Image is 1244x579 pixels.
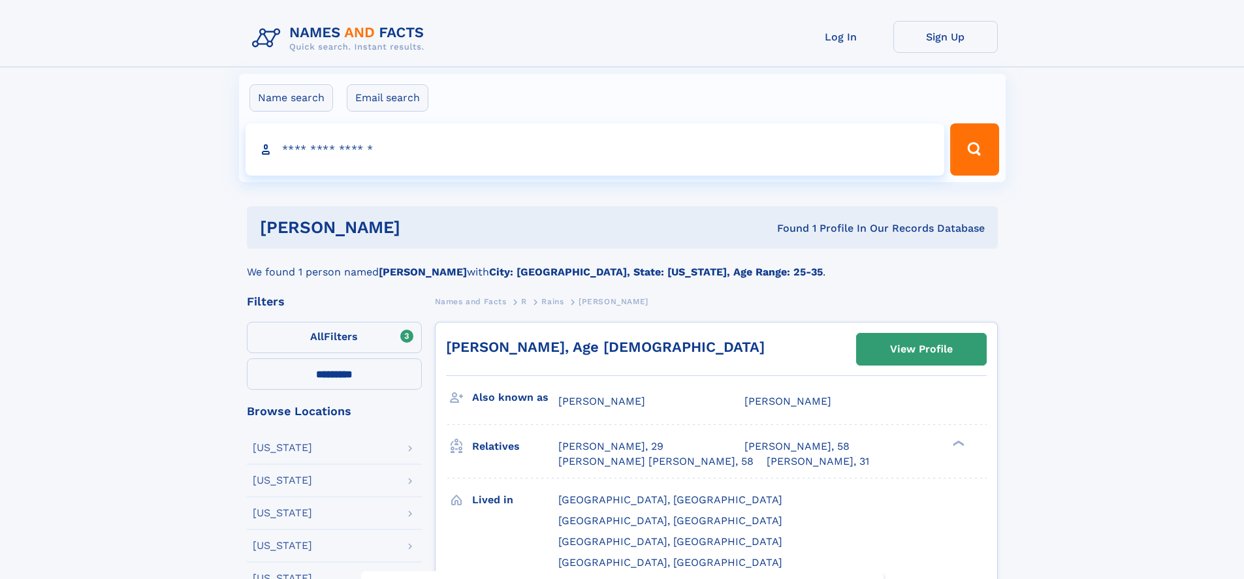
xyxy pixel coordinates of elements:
[446,339,765,355] a: [PERSON_NAME], Age [DEMOGRAPHIC_DATA]
[890,334,953,364] div: View Profile
[558,514,782,527] span: [GEOGRAPHIC_DATA], [GEOGRAPHIC_DATA]
[347,84,428,112] label: Email search
[260,219,589,236] h1: [PERSON_NAME]
[253,443,312,453] div: [US_STATE]
[789,21,893,53] a: Log In
[588,221,985,236] div: Found 1 Profile In Our Records Database
[247,322,422,353] label: Filters
[247,249,998,280] div: We found 1 person named with .
[949,439,965,448] div: ❯
[541,297,564,306] span: Rains
[247,405,422,417] div: Browse Locations
[521,293,527,309] a: R
[767,454,869,469] a: [PERSON_NAME], 31
[379,266,467,278] b: [PERSON_NAME]
[472,435,558,458] h3: Relatives
[249,84,333,112] label: Name search
[247,21,435,56] img: Logo Names and Facts
[558,454,754,469] a: [PERSON_NAME] [PERSON_NAME], 58
[247,296,422,307] div: Filters
[558,395,645,407] span: [PERSON_NAME]
[472,386,558,409] h3: Also known as
[521,297,527,306] span: R
[558,535,782,548] span: [GEOGRAPHIC_DATA], [GEOGRAPHIC_DATA]
[857,334,986,365] a: View Profile
[253,475,312,486] div: [US_STATE]
[950,123,998,176] button: Search Button
[893,21,998,53] a: Sign Up
[435,293,507,309] a: Names and Facts
[579,297,648,306] span: [PERSON_NAME]
[744,395,831,407] span: [PERSON_NAME]
[541,293,564,309] a: Rains
[310,330,324,343] span: All
[558,439,663,454] a: [PERSON_NAME], 29
[744,439,850,454] a: [PERSON_NAME], 58
[253,540,312,551] div: [US_STATE]
[246,123,945,176] input: search input
[558,556,782,569] span: [GEOGRAPHIC_DATA], [GEOGRAPHIC_DATA]
[558,493,782,506] span: [GEOGRAPHIC_DATA], [GEOGRAPHIC_DATA]
[472,489,558,511] h3: Lived in
[253,508,312,518] div: [US_STATE]
[489,266,823,278] b: City: [GEOGRAPHIC_DATA], State: [US_STATE], Age Range: 25-35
